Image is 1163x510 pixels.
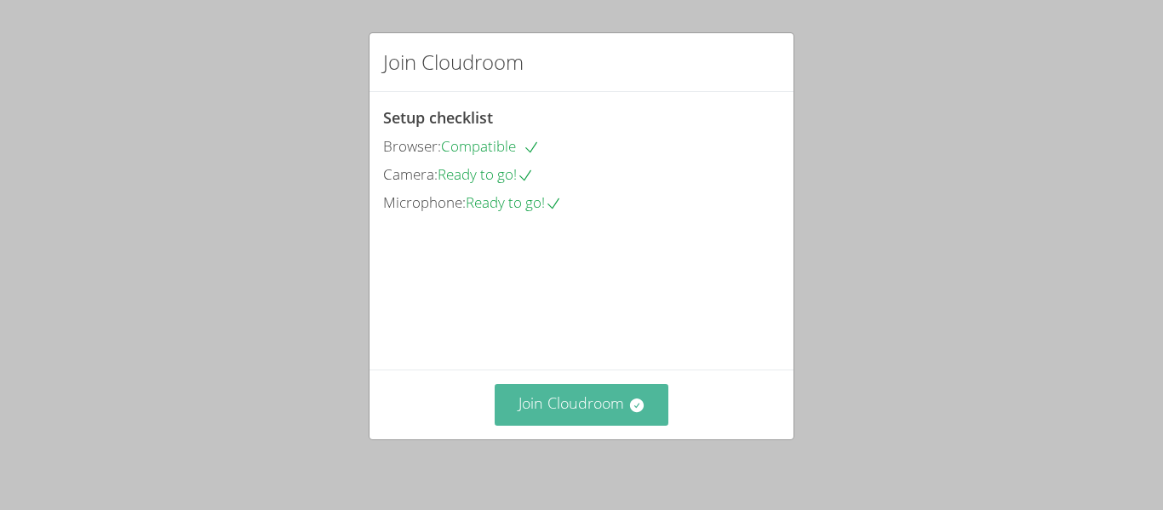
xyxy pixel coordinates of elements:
span: Microphone: [383,192,466,212]
button: Join Cloudroom [495,384,669,426]
span: Browser: [383,136,441,156]
span: Camera: [383,164,438,184]
span: Ready to go! [438,164,534,184]
h2: Join Cloudroom [383,47,524,77]
span: Setup checklist [383,107,493,128]
span: Ready to go! [466,192,562,212]
span: Compatible [441,136,540,156]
